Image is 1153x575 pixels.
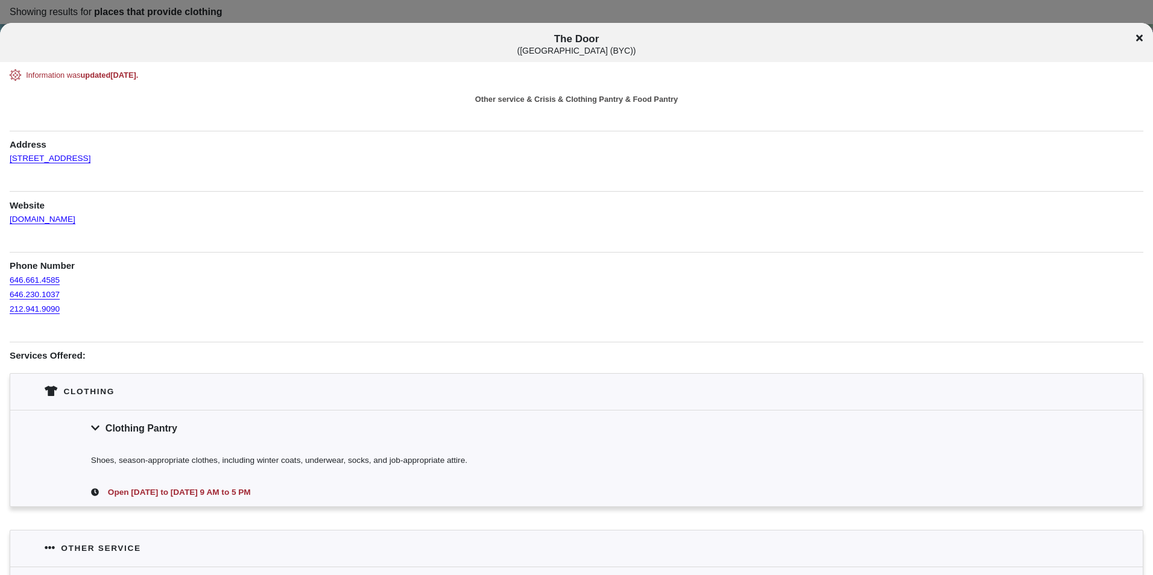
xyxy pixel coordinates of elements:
a: 646.230.1037 [10,278,60,300]
a: 212.941.9090 [10,293,60,314]
span: updated [DATE] . [81,71,139,80]
div: Other service [61,542,141,555]
div: Clothing Pantry [10,410,1143,446]
div: ( [GEOGRAPHIC_DATA] (BYC) ) [98,46,1055,56]
a: [DOMAIN_NAME] [10,203,75,224]
div: Open [DATE] to [DATE] 9 AM to 5 PM [106,486,1062,499]
a: [STREET_ADDRESS] [10,142,90,163]
div: Clothing [64,385,115,398]
div: Shoes, season-appropriate clothes, including winter coats, underwear, socks, and job-appropriate ... [10,446,1143,478]
h1: Address [10,131,1143,151]
div: Information was [26,69,1127,81]
h1: Website [10,191,1143,212]
a: 646.661.4585 [10,264,60,285]
h1: Phone Number [10,252,1143,272]
div: Other service & Crisis & Clothing Pantry & Food Pantry [10,93,1143,105]
span: The Door [98,33,1055,55]
h1: Services Offered: [10,342,1143,362]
